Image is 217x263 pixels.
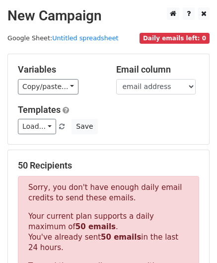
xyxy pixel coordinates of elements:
p: Sorry, you don't have enough daily email credits to send these emails. [28,182,189,203]
span: Daily emails left: 0 [140,33,210,44]
iframe: Chat Widget [167,215,217,263]
a: Copy/paste... [18,79,78,94]
strong: 50 emails [75,222,116,231]
h2: New Campaign [7,7,210,24]
a: Untitled spreadsheet [52,34,118,42]
h5: Email column [116,64,200,75]
button: Save [72,119,97,134]
a: Templates [18,104,61,115]
p: Your current plan supports a daily maximum of . You've already sent in the last 24 hours. [28,211,189,253]
a: Daily emails left: 0 [140,34,210,42]
small: Google Sheet: [7,34,119,42]
h5: 50 Recipients [18,160,199,171]
a: Load... [18,119,56,134]
strong: 50 emails [101,233,141,242]
h5: Variables [18,64,101,75]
